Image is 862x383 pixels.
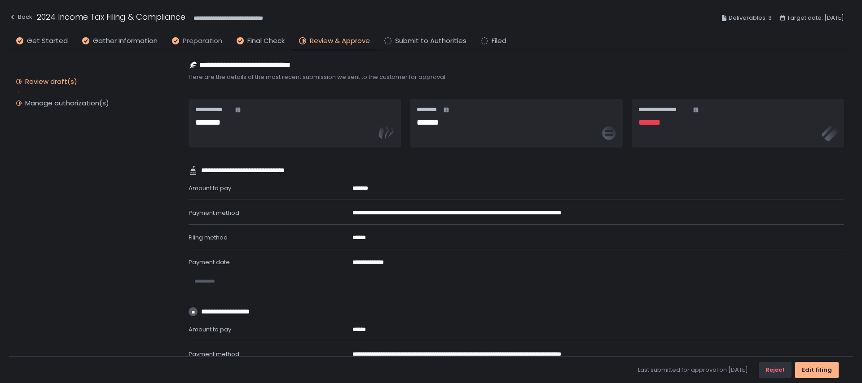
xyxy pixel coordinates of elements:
span: Payment date [189,258,230,266]
span: Payment method [189,209,239,217]
div: Edit filing [802,366,832,374]
div: Manage authorization(s) [25,99,109,108]
span: Deliverables: 3 [729,13,772,23]
span: Target date: [DATE] [787,13,844,23]
span: Last submitted for approval on [DATE] [638,366,748,374]
div: Back [9,12,32,22]
span: Here are the details of the most recent submission we sent to the customer for approval. [189,73,844,81]
span: Amount to pay [189,184,231,192]
span: Review & Approve [310,36,370,46]
button: Reject [759,362,792,378]
button: Edit filing [795,362,839,378]
span: Payment method [189,350,239,358]
button: Back [9,11,32,26]
span: Gather Information [93,36,158,46]
span: Get Started [27,36,68,46]
span: Final Check [247,36,285,46]
span: Submit to Authorities [395,36,466,46]
span: Filing method [189,233,228,242]
div: Review draft(s) [25,77,77,86]
span: Filed [492,36,506,46]
h1: 2024 Income Tax Filing & Compliance [37,11,185,23]
span: Preparation [183,36,222,46]
div: Reject [765,366,785,374]
span: Amount to pay [189,325,231,334]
